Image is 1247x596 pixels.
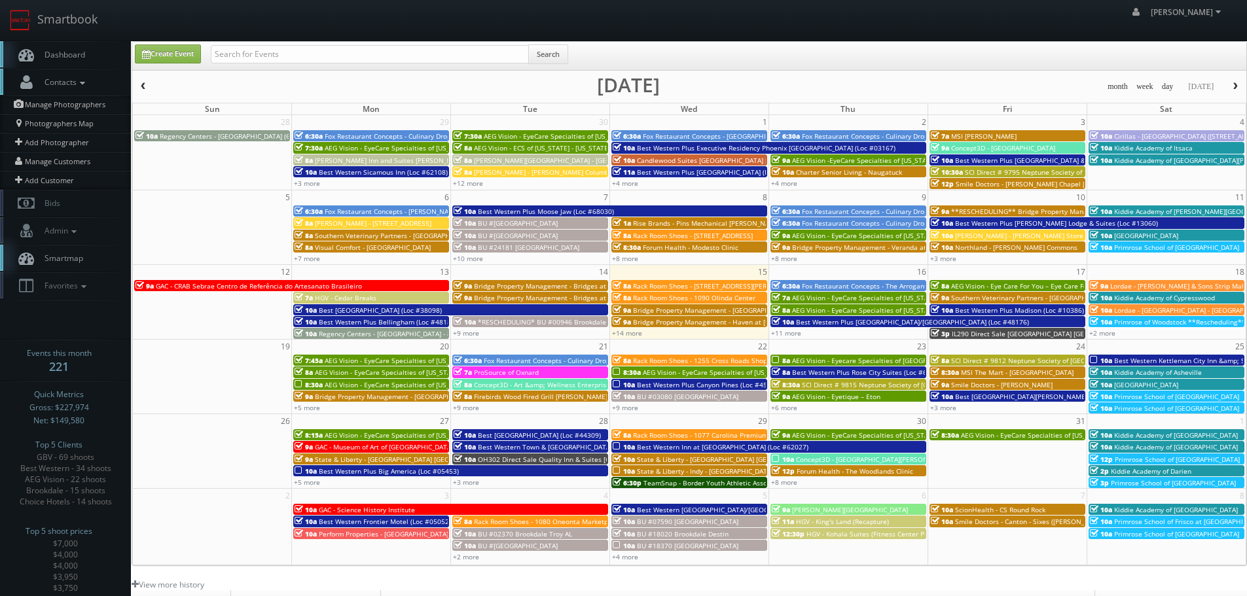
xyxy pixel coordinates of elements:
a: +5 more [294,478,320,487]
span: Candlewood Suites [GEOGRAPHIC_DATA] [GEOGRAPHIC_DATA] [637,156,829,165]
a: Create Event [135,44,201,63]
span: 10a [454,442,476,451]
span: 10a [613,392,635,401]
span: Fox Restaurant Concepts - [PERSON_NAME][GEOGRAPHIC_DATA] [325,207,524,216]
span: 10a [1090,293,1112,302]
span: Visual Comfort - [GEOGRAPHIC_DATA] [315,243,431,252]
span: 8a [772,306,790,315]
span: 10a [1090,143,1112,152]
span: 10a [613,455,635,464]
span: AEG Vision - EyeCare Specialties of [US_STATE] - Price Family Eyecare Professionals - Chilicothe [325,430,623,440]
span: 10a [454,529,476,538]
span: Rack Room Shoes - 1077 Carolina Premium Outlets [633,430,793,440]
span: 7:30a [295,143,323,152]
span: 10a [295,167,317,177]
span: Best Western Plus Madison (Loc #10386) [955,306,1084,315]
a: +9 more [612,403,638,412]
span: Primrose of Woodstock **Rescheduling** [1114,317,1246,326]
span: 9a [772,156,790,165]
span: Rack Room Shoes - [STREET_ADDRESS][PERSON_NAME] [633,281,804,290]
span: Kiddie Academy of [GEOGRAPHIC_DATA] [1114,430,1238,440]
span: 10a [613,517,635,526]
span: [PERSON_NAME] - [PERSON_NAME] Columbus Circle [474,167,636,177]
span: AEG Vision - Eyetique – Eton [792,392,880,401]
span: Smile Doctors - [PERSON_NAME] Chapel [PERSON_NAME] Orthodontics [956,179,1178,188]
span: State & Liberty - Indy - [GEOGRAPHIC_DATA] IN [637,466,782,476]
span: Bridge Property Management - Veranda at [GEOGRAPHIC_DATA] [792,243,992,252]
span: Admin [38,225,80,236]
span: 10a [613,442,635,451]
a: +5 more [294,403,320,412]
span: AEG Vision - EyeCare Specialties of [US_STATE] – [PERSON_NAME] Eye Clinic [484,131,721,141]
span: *RESCHEDULING* BU #00946 Brookdale Skyline [478,317,630,326]
span: BU #07590 [GEOGRAPHIC_DATA] [637,517,738,526]
span: MSI The Mart - [GEOGRAPHIC_DATA] [961,368,1074,377]
span: 10a [454,430,476,440]
span: Best Western Frontier Motel (Loc #05052) [319,517,451,526]
span: 8:30a [931,430,959,440]
span: 3p [931,329,950,338]
span: BU #24181 [GEOGRAPHIC_DATA] [478,243,579,252]
span: 9a [931,380,949,389]
span: 10a [1090,368,1112,377]
span: AEG Vision - EyeCare Specialties of [US_STATE] – Family Vision Care Center [315,368,549,377]
span: 10a [1090,529,1112,538]
span: AEG Vision - EyeCare Specialties of [US_STATE] - Price Family Eyecare Professionals - [GEOGRAPHIC... [325,380,655,389]
span: BU #[GEOGRAPHIC_DATA] [478,231,558,240]
span: 7a [772,293,790,302]
span: 9a [295,442,313,451]
span: 8:30a [931,368,959,377]
span: Best Western Plus Canyon Pines (Loc #45083) [637,380,781,389]
span: 10a [1090,505,1112,514]
span: 1a [613,219,631,228]
span: 10a [295,529,317,538]
a: +12 more [453,179,483,188]
span: 10a [136,131,158,141]
span: 8a [454,167,472,177]
span: [PERSON_NAME] [1151,7,1225,18]
span: 6:30a [772,219,800,228]
span: Rack Room Shoes - 1080 Oneonta Marketplace [474,517,621,526]
span: 8a [295,231,313,240]
span: State & Liberty - [GEOGRAPHIC_DATA] [GEOGRAPHIC_DATA] [637,455,820,464]
span: 9a [931,293,949,302]
span: Contacts [38,77,88,88]
span: 7:30a [454,131,482,141]
input: Search for Events [211,45,529,63]
a: +7 more [294,254,320,263]
span: 9a [1090,281,1108,290]
span: 12p [931,179,954,188]
span: BU #18020 Brookdale Destin [637,529,729,538]
span: 7a [931,131,949,141]
span: 8a [454,143,472,152]
span: 10a [295,329,317,338]
span: 12p [1090,455,1113,464]
span: Best Western Plus Executive Residency Phoenix [GEOGRAPHIC_DATA] (Loc #03167) [637,143,895,152]
span: Rack Room Shoes - 1255 Cross Roads Shopping Center [633,356,804,365]
span: Perform Properties - [GEOGRAPHIC_DATA] [319,529,448,538]
span: 10a [295,466,317,476]
span: ScionHealth - CS Round Rock [955,505,1045,514]
span: Primrose School of [GEOGRAPHIC_DATA] [1114,529,1239,538]
span: 10a [613,466,635,476]
span: AEG Vision - EyeCare Specialties of [US_STATE] – [GEOGRAPHIC_DATA] HD EyeCare [325,356,581,365]
span: 10a [1090,356,1112,365]
span: 8a [454,392,472,401]
span: 7:45a [295,356,323,365]
span: 8a [931,281,949,290]
span: Rack Room Shoes - [STREET_ADDRESS] [633,231,753,240]
span: 10a [772,455,794,464]
span: 10a [931,219,953,228]
span: Best Western Plus Moose Jaw (Loc #68030) [478,207,614,216]
span: 9a [295,392,313,401]
a: +14 more [612,328,642,338]
span: 11a [613,167,635,177]
span: AEG Vision - EyeCare Specialties of [US_STATE] – Eyeworks of San Mateo Optometry [643,368,905,377]
span: 10a [454,541,476,550]
span: 10a [931,517,953,526]
a: +9 more [453,328,479,338]
span: 8a [613,281,631,290]
span: [PERSON_NAME] Inn and Suites [PERSON_NAME] [315,156,467,165]
span: Best [GEOGRAPHIC_DATA] (Loc #38098) [319,306,442,315]
span: HGV - King's Land (Recapture) [796,517,889,526]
